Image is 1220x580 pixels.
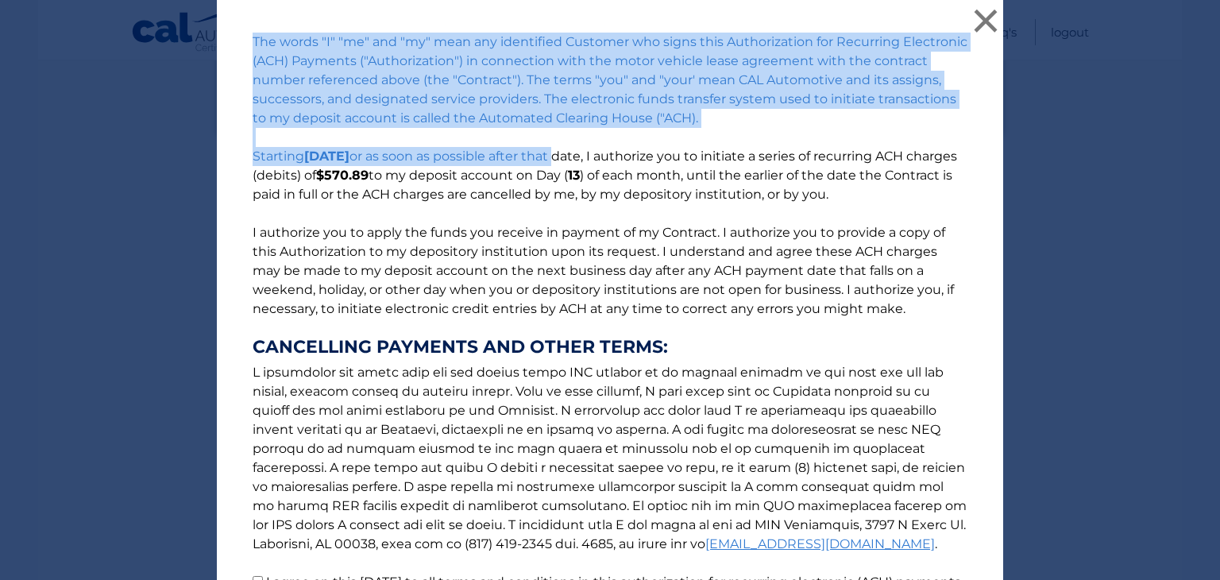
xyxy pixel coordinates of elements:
b: $570.89 [316,168,369,183]
b: [DATE] [304,149,349,164]
strong: CANCELLING PAYMENTS AND OTHER TERMS: [253,338,967,357]
button: × [970,5,1002,37]
a: [EMAIL_ADDRESS][DOMAIN_NAME] [705,536,935,551]
b: 13 [568,168,580,183]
